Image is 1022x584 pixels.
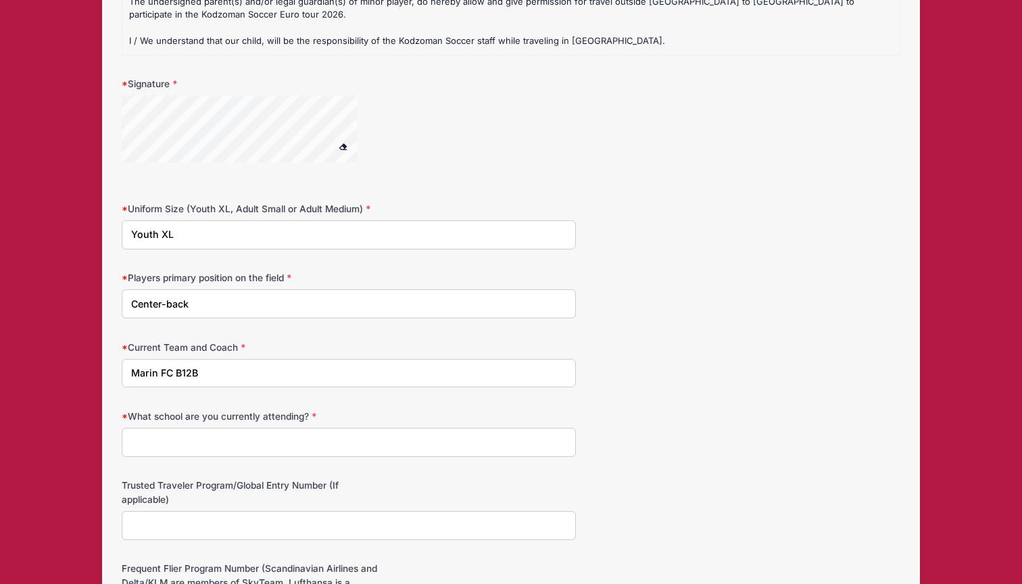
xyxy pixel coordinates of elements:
label: Current Team and Coach [122,341,381,354]
label: Players primary position on the field [122,271,381,285]
label: Trusted Traveler Program/Global Entry Number (If applicable) [122,479,381,506]
label: Signature [122,77,381,91]
label: What school are you currently attending? [122,410,381,423]
label: Uniform Size (Youth XL, Adult Small or Adult Medium) [122,202,381,216]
